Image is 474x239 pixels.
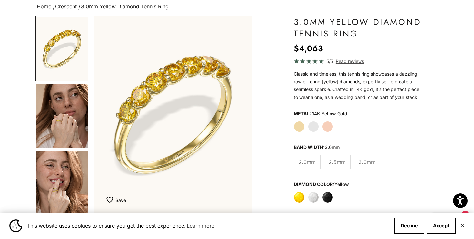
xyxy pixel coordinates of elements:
[312,109,347,119] variant-option-value: 14K Yellow Gold
[325,144,340,150] variant-option-value: 3.0mm
[36,17,88,81] img: #YellowGold
[106,196,115,203] img: wishlist
[55,3,77,10] a: Crescent
[81,3,169,10] span: 3.0mm Yellow Diamond Tennis Ring
[427,218,456,234] button: Accept
[35,83,88,149] button: Go to item 4
[334,182,349,187] variant-option-value: yellow
[294,57,422,65] a: 5/5 Read reviews
[329,158,346,166] span: 2.5mm
[35,16,88,81] button: Go to item 1
[294,142,340,152] legend: Band Width:
[294,42,323,55] sale-price: $4,063
[106,193,126,206] button: Add to Wishlist
[9,219,22,232] img: Cookie banner
[294,70,422,101] p: Classic and timeless, this tennis ring showcases a dazzling row of round [yellow] diamonds, exper...
[294,180,349,189] legend: Diamond Color:
[36,151,88,215] img: #YellowGold #WhiteGold #RoseGold
[294,109,311,119] legend: Metal:
[27,221,389,231] span: This website uses cookies to ensure you get the best experience.
[326,57,333,65] span: 5/5
[36,84,88,148] img: #YellowGold #WhiteGold #RoseGold
[35,150,88,215] button: Go to item 5
[35,2,439,11] nav: breadcrumbs
[94,16,252,213] img: #YellowGold
[336,57,364,65] span: Read reviews
[94,16,252,213] div: Item 1 of 14
[186,221,215,231] a: Learn more
[299,158,316,166] span: 2.0mm
[359,158,376,166] span: 3.0mm
[294,16,422,39] h1: 3.0mm Yellow Diamond Tennis Ring
[460,224,465,228] button: Close
[37,3,51,10] a: Home
[394,218,424,234] button: Decline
